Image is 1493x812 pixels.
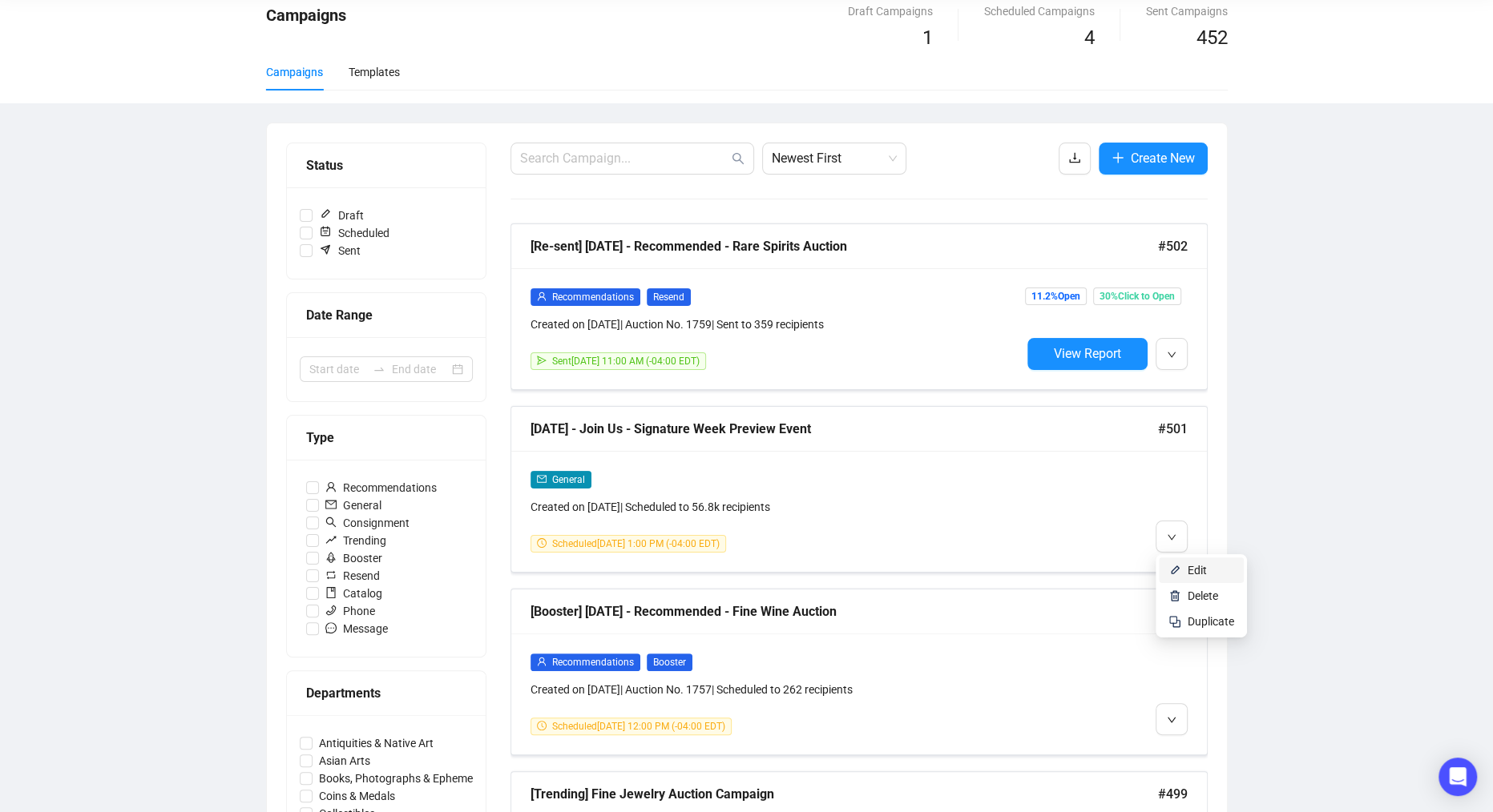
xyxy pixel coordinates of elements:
[1146,2,1228,20] div: Sent Campaigns
[1188,589,1218,602] span: Delete
[319,532,393,549] span: Trending
[306,428,466,448] div: Type
[1188,615,1234,628] span: Duplicate
[325,552,337,563] span: rocket
[537,291,547,301] span: user
[647,653,692,671] span: Booster
[922,26,933,49] span: 1
[309,360,366,378] input: Start date
[325,517,337,528] span: search
[1084,26,1095,49] span: 4
[537,721,547,730] span: clock-circle
[647,288,691,306] span: Resend
[319,567,386,585] span: Resend
[531,498,1021,516] div: Created on [DATE] | Scheduled to 56.8k recipients
[319,602,381,620] span: Phone
[319,514,416,532] span: Consignment
[325,569,337,581] span: retweet
[772,143,897,174] span: Newest First
[313,224,396,242] span: Scheduled
[552,657,634,668] span: Recommendations
[373,363,385,376] span: swap-right
[510,223,1208,390] a: [Re-sent] [DATE] - Recommended - Rare Spirits Auction#502userRecommendationsResendCreated on [DAT...
[319,496,388,514] span: General
[313,787,401,805] span: Coins & Medals
[392,360,449,378] input: End date
[266,6,346,25] span: Campaigns
[319,549,389,567] span: Booster
[266,63,323,81] div: Campaigns
[1093,287,1181,305] span: 30% Click to Open
[552,291,634,303] span: Recommendations
[552,474,585,485] span: General
[1439,758,1477,796] div: Open Intercom Messenger
[531,316,1021,333] div: Created on [DATE] | Auction No. 1759 | Sent to 359 recipients
[325,481,337,492] span: user
[325,534,337,545] span: rise
[1054,346,1121,361] span: View Report
[531,681,1021,698] div: Created on [DATE] | Auction No. 1757 | Scheduled to 262 recipients
[313,770,490,787] span: Books, Photographs & Ephemera
[1196,26,1228,49] span: 452
[1158,236,1188,256] span: #502
[1027,338,1148,370] button: View Report
[313,207,370,224] span: Draft
[1158,419,1188,439] span: #501
[1025,287,1087,305] span: 11.2% Open
[1168,615,1181,628] img: svg+xml;base64,PHN2ZyB4bWxucz0iaHR0cDovL3d3dy53My5vcmcvMjAwMC9zdmciIHdpZHRoPSIyNCIgaGVpZ2h0PSIyNC...
[537,538,547,548] span: clock-circle
[520,149,728,168] input: Search Campaign...
[319,620,394,637] span: Message
[1112,151,1124,164] span: plus
[306,683,466,703] div: Departments
[537,657,547,666] span: user
[552,356,700,367] span: Sent [DATE] 11:00 AM (-04:00 EDT)
[537,474,547,484] span: mail
[1167,533,1176,542] span: down
[1167,715,1176,725] span: down
[319,585,389,602] span: Catalog
[1158,784,1188,804] span: #499
[552,538,720,549] span: Scheduled [DATE] 1:00 PM (-04:00 EDT)
[373,363,385,376] span: to
[1099,143,1208,175] button: Create New
[984,2,1095,20] div: Scheduled Campaigns
[313,734,440,752] span: Antiquities & Native Art
[1188,564,1207,577] span: Edit
[510,589,1208,755] a: [Booster] [DATE] - Recommended - Fine Wine Auction#500userRecommendationsBoosterCreated on [DATE]...
[552,721,725,732] span: Scheduled [DATE] 12:00 PM (-04:00 EDT)
[349,63,400,81] div: Templates
[531,419,1158,439] div: [DATE] - Join Us - Signature Week Preview Event
[1131,148,1195,168] span: Create New
[313,752,377,770] span: Asian Arts
[848,2,933,20] div: Draft Campaigns
[531,236,1158,256] div: [Re-sent] [DATE] - Recommended - Rare Spirits Auction
[1168,564,1181,577] img: svg+xml;base64,PHN2ZyB4bWxucz0iaHR0cDovL3d3dy53My5vcmcvMjAwMC9zdmciIHhtbG5zOnhsaW5rPSJodHRwOi8vd3...
[537,356,547,365] span: send
[325,499,337,510] span: mail
[325,587,337,598] span: book
[531,784,1158,804] div: [Trending] Fine Jewelry Auction Campaign
[306,155,466,175] div: Status
[313,242,367,259] span: Sent
[732,152,744,165] span: search
[306,305,466,325] div: Date Range
[510,406,1208,573] a: [DATE] - Join Us - Signature Week Preview Event#501mailGeneralCreated on [DATE]| Scheduled to 56....
[319,479,443,496] span: Recommendations
[1168,589,1181,602] img: svg+xml;base64,PHN2ZyB4bWxucz0iaHR0cDovL3d3dy53My5vcmcvMjAwMC9zdmciIHhtbG5zOnhsaW5rPSJodHRwOi8vd3...
[531,601,1158,621] div: [Booster] [DATE] - Recommended - Fine Wine Auction
[325,605,337,616] span: phone
[1068,151,1081,164] span: download
[325,622,337,633] span: message
[1167,350,1176,360] span: down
